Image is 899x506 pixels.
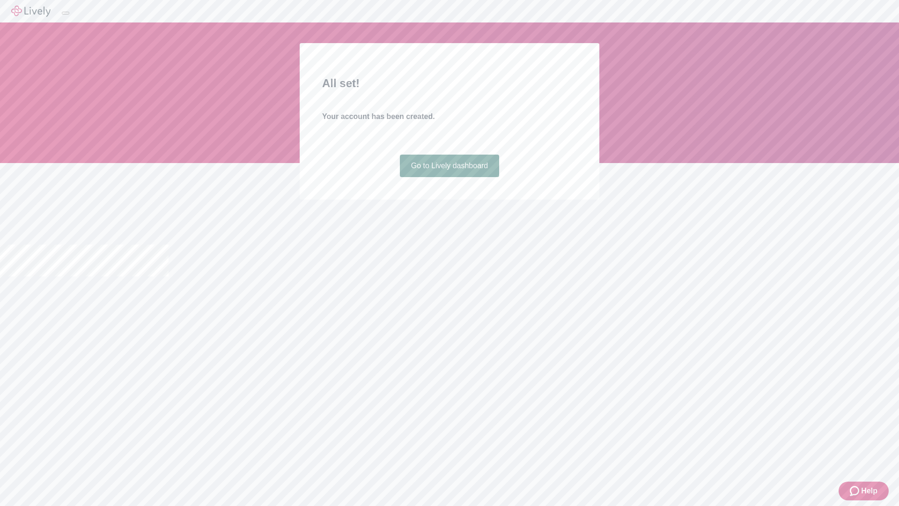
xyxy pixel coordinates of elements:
[11,6,51,17] img: Lively
[850,485,861,497] svg: Zendesk support icon
[322,111,577,122] h4: Your account has been created.
[322,75,577,92] h2: All set!
[400,155,500,177] a: Go to Lively dashboard
[62,12,69,15] button: Log out
[861,485,877,497] span: Help
[839,482,889,500] button: Zendesk support iconHelp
